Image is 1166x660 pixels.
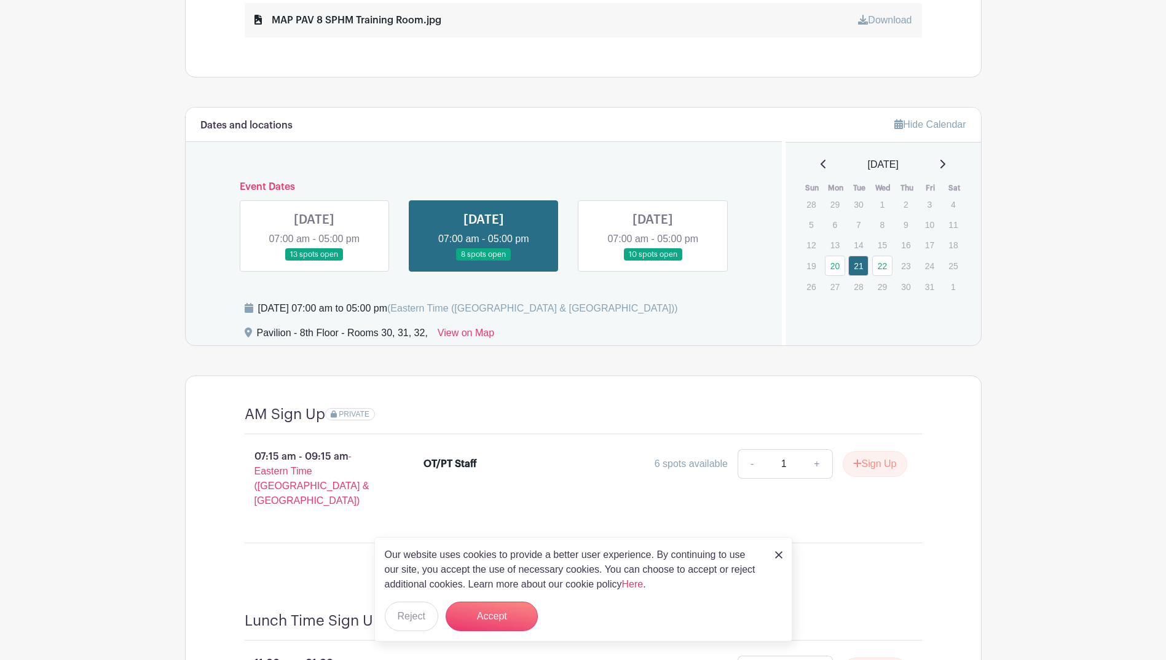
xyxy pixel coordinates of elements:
p: 26 [801,277,821,296]
p: 25 [943,256,963,275]
div: 6 spots available [655,457,728,471]
h4: AM Sign Up [245,406,325,423]
a: + [802,449,832,479]
span: - Eastern Time ([GEOGRAPHIC_DATA] & [GEOGRAPHIC_DATA]) [254,451,369,506]
p: 1 [872,195,892,214]
p: 6 [825,215,845,234]
p: 15 [872,235,892,254]
div: MAP PAV 8 SPHM Training Room.jpg [254,13,441,28]
p: 9 [896,215,916,234]
p: 07:15 am - 09:15 am [225,444,404,513]
a: View on Map [438,326,494,345]
p: 1 [943,277,963,296]
a: Hide Calendar [894,119,966,130]
p: 4 [943,195,963,214]
div: Pavilion - 8th Floor - Rooms 30, 31, 32, [257,326,428,345]
button: Accept [446,602,538,631]
h6: Event Dates [230,181,738,193]
p: 10 [920,215,940,234]
p: 30 [848,195,869,214]
p: 7 [848,215,869,234]
p: 18 [943,235,963,254]
a: Here [622,579,644,589]
button: Sign Up [843,451,907,477]
p: 14 [848,235,869,254]
th: Fri [919,182,943,194]
p: 5 [801,215,821,234]
p: 12 [801,235,821,254]
p: 24 [920,256,940,275]
p: 8 [872,215,892,234]
p: 19 [801,256,821,275]
th: Sat [942,182,966,194]
th: Tue [848,182,872,194]
p: 16 [896,235,916,254]
th: Mon [824,182,848,194]
th: Sun [800,182,824,194]
h6: Dates and locations [200,120,293,132]
span: PRIVATE [339,410,369,418]
p: 11 [943,215,963,234]
a: 21 [848,256,869,276]
img: close_button-5f87c8562297e5c2d7936805f587ecaba9071eb48480494691a3f1689db116b3.svg [775,551,782,559]
p: 29 [872,277,892,296]
p: Our website uses cookies to provide a better user experience. By continuing to use our site, you ... [385,548,762,592]
th: Thu [895,182,919,194]
a: 22 [872,256,892,276]
p: 29 [825,195,845,214]
a: Download [858,15,912,25]
p: 28 [801,195,821,214]
p: 27 [825,277,845,296]
th: Wed [872,182,896,194]
div: OT/PT Staff [423,457,477,471]
p: 23 [896,256,916,275]
p: 31 [920,277,940,296]
span: [DATE] [868,157,899,172]
button: Reject [385,602,438,631]
h4: Lunch Time Sign Up [245,612,382,630]
a: 20 [825,256,845,276]
p: 13 [825,235,845,254]
a: - [738,449,766,479]
div: [DATE] 07:00 am to 05:00 pm [258,301,678,316]
p: 28 [848,277,869,296]
p: 30 [896,277,916,296]
p: 17 [920,235,940,254]
p: 3 [920,195,940,214]
p: 2 [896,195,916,214]
span: (Eastern Time ([GEOGRAPHIC_DATA] & [GEOGRAPHIC_DATA])) [387,303,678,313]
